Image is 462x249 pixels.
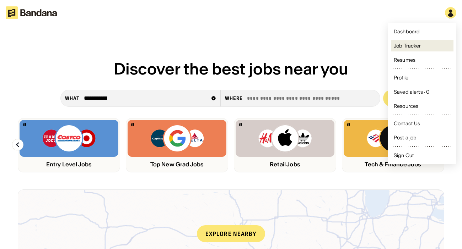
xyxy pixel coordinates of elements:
div: Where [225,95,243,101]
div: Resources [394,104,418,109]
img: H&M, Apply, Adidas logos [258,124,312,153]
div: Profile [394,75,408,80]
div: Saved alerts · 0 [394,89,429,94]
a: Bandana logoH&M, Apply, Adidas logosRetail Jobs [234,118,336,172]
div: Resumes [394,57,415,62]
div: Sign Out [394,153,414,158]
div: Top New Grad Jobs [128,161,226,168]
span: Discover the best jobs near you [114,59,348,79]
img: Capital One, Google, Delta logos [150,124,204,153]
div: Retail Jobs [236,161,334,168]
div: Contact Us [394,121,420,126]
a: Contact Us [391,118,453,129]
div: Post a job [394,135,417,140]
img: Bandana logotype [6,6,57,19]
div: Entry Level Jobs [20,161,118,168]
div: what [65,95,80,101]
img: Bank of America, Netflix, Microsoft logos [366,124,420,153]
a: Dashboard [391,26,453,37]
img: Bandana logo [239,123,242,126]
img: Left Arrow [12,139,23,150]
img: Bandana logo [23,123,26,126]
a: Bandana logoTrader Joe’s, Costco, Target logosEntry Level Jobs [18,118,120,172]
a: Saved alerts · 0 [391,86,453,98]
a: Bandana logoBank of America, Netflix, Microsoft logosTech & Finance Jobs [342,118,444,172]
img: Trader Joe’s, Costco, Target logos [42,124,96,153]
a: Profile [391,72,453,83]
a: Resources [391,100,453,112]
div: Dashboard [394,29,420,34]
a: Bandana logoCapital One, Google, Delta logosTop New Grad Jobs [126,118,228,172]
div: Job Tracker [394,43,421,48]
img: Bandana logo [131,123,134,126]
a: Post a job [391,132,453,143]
div: Explore nearby [197,225,265,242]
div: Tech & Finance Jobs [344,161,442,168]
a: Job Tracker [391,40,453,51]
img: Bandana logo [347,123,350,126]
a: Resumes [391,54,453,66]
